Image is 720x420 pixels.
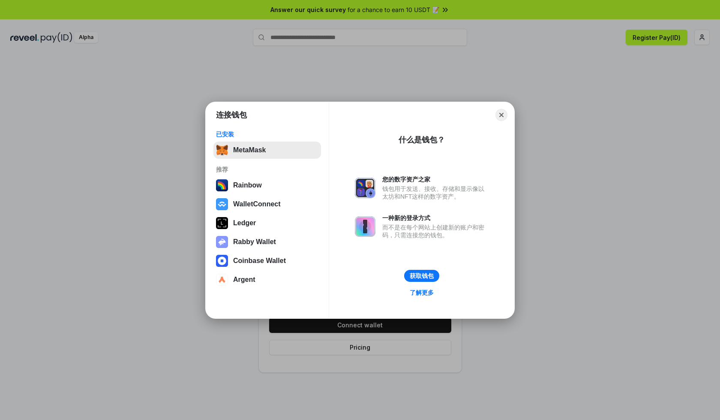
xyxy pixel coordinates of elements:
[213,215,321,232] button: Ledger
[382,224,489,239] div: 而不是在每个网站上创建新的账户和密码，只需连接您的钱包。
[216,166,318,173] div: 推荐
[355,178,375,198] img: svg+xml,%3Csvg%20xmlns%3D%22http%3A%2F%2Fwww.w3.org%2F2000%2Fsvg%22%20fill%3D%22none%22%20viewBox...
[410,272,434,280] div: 获取钱包
[382,185,489,200] div: 钱包用于发送、接收、存储和显示像以太坊和NFT这样的数字资产。
[382,214,489,222] div: 一种新的登录方式
[216,198,228,210] img: svg+xml,%3Csvg%20width%3D%2228%22%20height%3D%2228%22%20viewBox%3D%220%200%2028%2028%22%20fill%3D...
[213,271,321,288] button: Argent
[355,216,375,237] img: svg+xml,%3Csvg%20xmlns%3D%22http%3A%2F%2Fwww.w3.org%2F2000%2Fsvg%22%20fill%3D%22none%22%20viewBox...
[399,135,445,145] div: 什么是钱包？
[216,217,228,229] img: svg+xml,%3Csvg%20xmlns%3D%22http%3A%2F%2Fwww.w3.org%2F2000%2Fsvg%22%20width%3D%2228%22%20height%3...
[405,287,439,298] a: 了解更多
[233,200,281,208] div: WalletConnect
[233,238,276,246] div: Rabby Wallet
[233,257,286,265] div: Coinbase Wallet
[216,179,228,191] img: svg+xml,%3Csvg%20width%3D%22120%22%20height%3D%22120%22%20viewBox%3D%220%200%20120%20120%22%20fil...
[213,177,321,194] button: Rainbow
[233,276,255,284] div: Argent
[233,146,266,154] div: MetaMask
[216,236,228,248] img: svg+xml,%3Csvg%20xmlns%3D%22http%3A%2F%2Fwww.w3.org%2F2000%2Fsvg%22%20fill%3D%22none%22%20viewBox...
[216,110,247,120] h1: 连接钱包
[495,109,507,121] button: Close
[213,252,321,269] button: Coinbase Wallet
[410,289,434,296] div: 了解更多
[213,196,321,213] button: WalletConnect
[216,255,228,267] img: svg+xml,%3Csvg%20width%3D%2228%22%20height%3D%2228%22%20viewBox%3D%220%200%2028%2028%22%20fill%3D...
[216,130,318,138] div: 已安装
[213,233,321,251] button: Rabby Wallet
[233,219,256,227] div: Ledger
[233,181,262,189] div: Rainbow
[216,144,228,156] img: svg+xml,%3Csvg%20fill%3D%22none%22%20height%3D%2233%22%20viewBox%3D%220%200%2035%2033%22%20width%...
[382,175,489,183] div: 您的数字资产之家
[213,142,321,159] button: MetaMask
[216,274,228,286] img: svg+xml,%3Csvg%20width%3D%2228%22%20height%3D%2228%22%20viewBox%3D%220%200%2028%2028%22%20fill%3D...
[404,270,439,282] button: 获取钱包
